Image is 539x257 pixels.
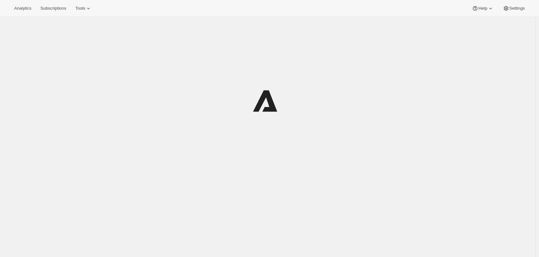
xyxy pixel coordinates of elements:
[478,6,487,11] span: Help
[509,6,525,11] span: Settings
[10,4,35,13] button: Analytics
[71,4,96,13] button: Tools
[468,4,497,13] button: Help
[36,4,70,13] button: Subscriptions
[14,6,31,11] span: Analytics
[75,6,85,11] span: Tools
[40,6,66,11] span: Subscriptions
[499,4,529,13] button: Settings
